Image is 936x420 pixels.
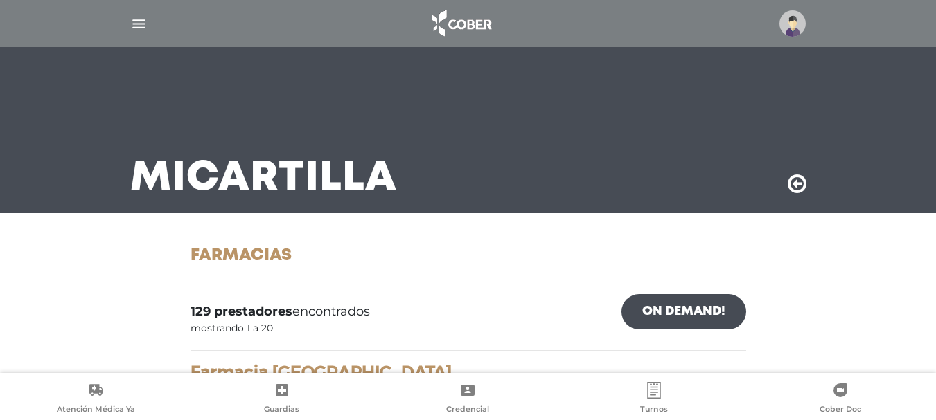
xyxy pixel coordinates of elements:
a: On Demand! [621,294,746,329]
h3: Mi Cartilla [130,161,397,197]
a: Atención Médica Ya [3,382,189,417]
a: Turnos [561,382,748,417]
span: Cober Doc [820,404,861,417]
span: Credencial [446,404,489,417]
a: Guardias [189,382,376,417]
a: Credencial [375,382,561,417]
img: logo_cober_home-white.png [425,7,497,40]
div: mostrando 1 a 20 [191,321,273,336]
span: Turnos [640,404,668,417]
span: encontrados [191,302,370,321]
h1: Farmacias [191,246,746,266]
span: Atención Médica Ya [57,404,135,417]
span: Guardias [264,404,299,417]
h4: Farmacia [GEOGRAPHIC_DATA] [191,363,746,383]
img: Cober_menu-lines-white.svg [130,15,148,33]
img: profile-placeholder.svg [779,10,806,37]
a: Cober Doc [747,382,933,417]
b: 129 prestadores [191,304,292,319]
